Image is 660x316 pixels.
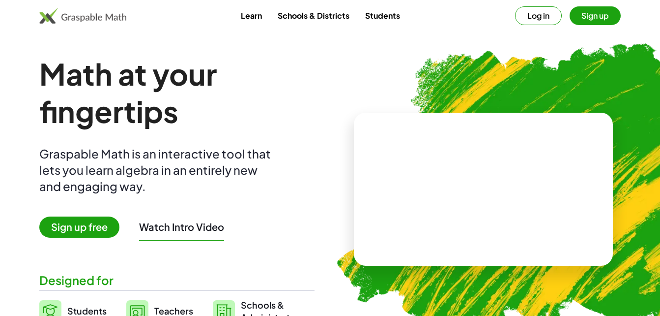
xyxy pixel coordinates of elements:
[39,55,315,130] h1: Math at your fingertips
[139,221,224,233] button: Watch Intro Video
[357,6,408,25] a: Students
[515,6,562,25] button: Log in
[409,152,557,226] video: What is this? This is dynamic math notation. Dynamic math notation plays a central role in how Gr...
[39,217,119,238] span: Sign up free
[39,272,315,288] div: Designed for
[270,6,357,25] a: Schools & Districts
[570,6,621,25] button: Sign up
[39,146,275,194] div: Graspable Math is an interactive tool that lets you learn algebra in an entirely new and engaging...
[233,6,270,25] a: Learn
